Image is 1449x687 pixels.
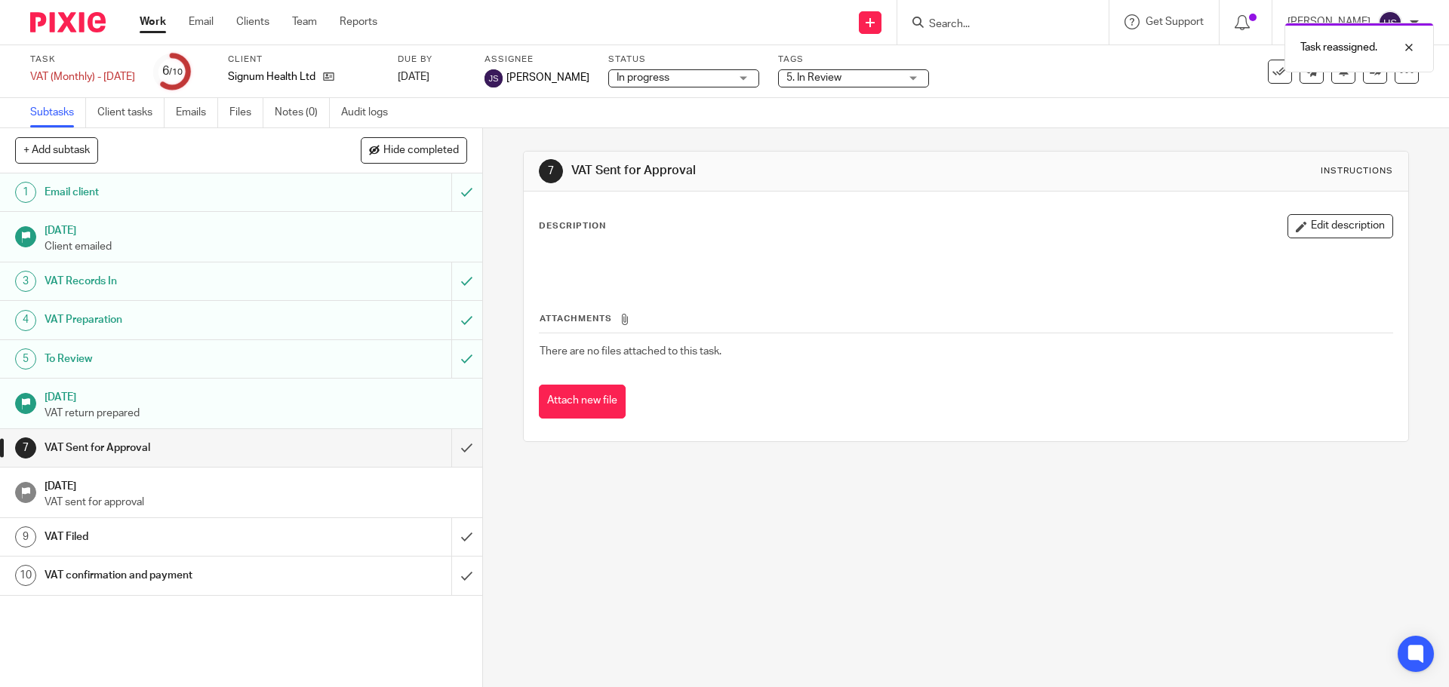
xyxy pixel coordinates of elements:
a: Team [292,14,317,29]
label: Assignee [485,54,589,66]
h1: [DATE] [45,386,467,405]
span: In progress [617,72,669,83]
h1: VAT confirmation and payment [45,564,306,587]
a: Clients [236,14,269,29]
a: Work [140,14,166,29]
label: Client [228,54,379,66]
div: 10 [15,565,36,586]
small: /10 [169,68,183,76]
div: 1 [15,182,36,203]
img: Pixie [30,12,106,32]
div: 7 [539,159,563,183]
h1: VAT Sent for Approval [571,163,998,179]
a: Emails [176,98,218,127]
a: Reports [340,14,377,29]
div: VAT (Monthly) - February 2025 [30,69,135,84]
p: Client emailed [45,239,467,254]
h1: [DATE] [45,475,467,494]
button: Hide completed [361,137,467,163]
span: [PERSON_NAME] [506,70,589,85]
div: 9 [15,526,36,547]
div: 6 [162,63,183,80]
button: Attach new file [539,385,626,419]
div: 3 [15,271,36,292]
h1: VAT Sent for Approval [45,437,306,459]
h1: VAT Preparation [45,308,306,331]
p: VAT sent for approval [45,495,467,510]
button: Edit description [1287,214,1393,238]
div: 7 [15,437,36,459]
img: svg%3E [1378,11,1402,35]
span: There are no files attached to this task. [540,346,721,357]
a: Audit logs [341,98,399,127]
button: + Add subtask [15,137,98,163]
span: [DATE] [398,72,429,82]
a: Notes (0) [275,98,330,127]
p: Description [539,220,606,232]
h1: Email client [45,181,306,204]
div: Instructions [1321,165,1393,177]
h1: VAT Records In [45,270,306,293]
a: Subtasks [30,98,86,127]
h1: VAT Filed [45,526,306,548]
p: Signum Health Ltd [228,69,315,84]
span: 5. In Review [786,72,841,83]
p: Task reassigned. [1300,40,1377,55]
label: Due by [398,54,466,66]
h1: To Review [45,348,306,370]
label: Task [30,54,135,66]
p: VAT return prepared [45,406,467,421]
a: Client tasks [97,98,165,127]
label: Status [608,54,759,66]
div: 4 [15,310,36,331]
img: svg%3E [485,69,503,87]
h1: [DATE] [45,219,467,238]
span: Attachments [540,314,612,323]
a: Files [229,98,263,127]
a: Email [189,14,214,29]
div: VAT (Monthly) - [DATE] [30,69,135,84]
div: 5 [15,348,36,370]
span: Hide completed [383,145,459,157]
